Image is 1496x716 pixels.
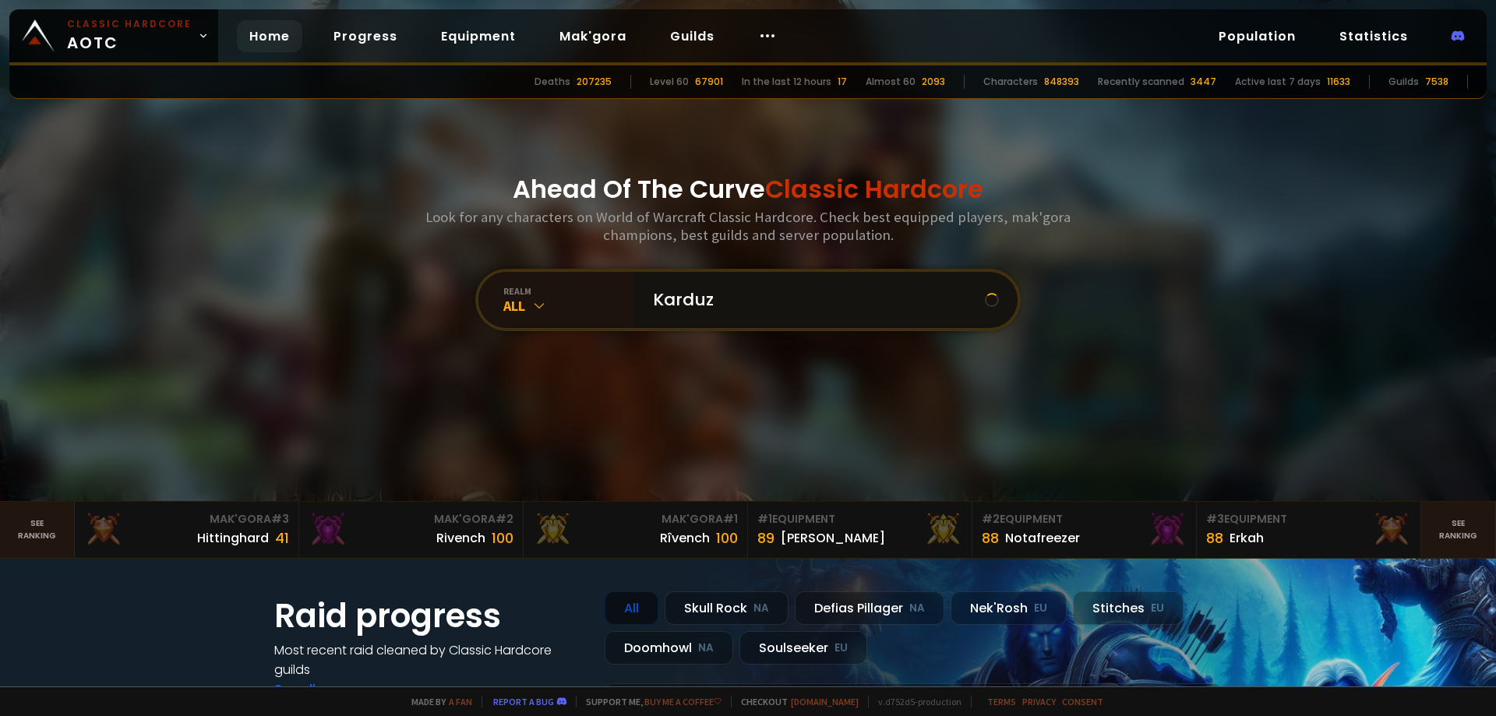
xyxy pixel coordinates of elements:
[866,75,916,89] div: Almost 60
[576,696,722,707] span: Support me,
[513,171,983,208] h1: Ahead Of The Curve
[753,601,769,616] small: NA
[644,696,722,707] a: Buy me a coffee
[503,285,634,297] div: realm
[791,696,859,707] a: [DOMAIN_NAME]
[492,527,513,548] div: 100
[1425,75,1448,89] div: 7538
[982,511,1187,527] div: Equipment
[781,528,885,548] div: [PERSON_NAME]
[1197,502,1421,558] a: #3Equipment88Erkah
[496,511,513,527] span: # 2
[698,640,714,656] small: NA
[731,696,859,707] span: Checkout
[419,208,1077,244] h3: Look for any characters on World of Warcraft Classic Hardcore. Check best equipped players, mak'g...
[449,696,472,707] a: a fan
[658,20,727,52] a: Guilds
[1062,696,1103,707] a: Consent
[1191,75,1216,89] div: 3447
[757,511,962,527] div: Equipment
[271,511,289,527] span: # 3
[299,502,524,558] a: Mak'Gora#2Rivench100
[1005,528,1080,548] div: Notafreezer
[1421,502,1496,558] a: Seeranking
[535,75,570,89] div: Deaths
[909,601,925,616] small: NA
[274,591,586,640] h1: Raid progress
[1044,75,1079,89] div: 848393
[665,591,789,625] div: Skull Rock
[84,511,289,527] div: Mak'Gora
[321,20,410,52] a: Progress
[1235,75,1321,89] div: Active last 7 days
[577,75,612,89] div: 207235
[275,527,289,548] div: 41
[972,502,1197,558] a: #2Equipment88Notafreezer
[1206,527,1223,548] div: 88
[1098,75,1184,89] div: Recently scanned
[982,527,999,548] div: 88
[1034,601,1047,616] small: EU
[237,20,302,52] a: Home
[67,17,192,55] span: AOTC
[274,640,586,679] h4: Most recent raid cleaned by Classic Hardcore guilds
[1206,20,1308,52] a: Population
[757,511,772,527] span: # 1
[1022,696,1056,707] a: Privacy
[739,631,867,665] div: Soulseeker
[650,75,689,89] div: Level 60
[1206,511,1411,527] div: Equipment
[605,631,733,665] div: Doomhowl
[605,591,658,625] div: All
[75,502,299,558] a: Mak'Gora#3Hittinghard41
[274,680,376,698] a: See all progress
[868,696,961,707] span: v. d752d5 - production
[1327,75,1350,89] div: 11633
[402,696,472,707] span: Made by
[309,511,513,527] div: Mak'Gora
[9,9,218,62] a: Classic HardcoreAOTC
[644,272,985,328] input: Search a character...
[67,17,192,31] small: Classic Hardcore
[748,502,972,558] a: #1Equipment89[PERSON_NAME]
[547,20,639,52] a: Mak'gora
[524,502,748,558] a: Mak'Gora#1Rîvench100
[982,511,1000,527] span: # 2
[1073,591,1184,625] div: Stitches
[1151,601,1164,616] small: EU
[757,527,774,548] div: 89
[987,696,1016,707] a: Terms
[1327,20,1420,52] a: Statistics
[983,75,1038,89] div: Characters
[951,591,1067,625] div: Nek'Rosh
[795,591,944,625] div: Defias Pillager
[1388,75,1419,89] div: Guilds
[429,20,528,52] a: Equipment
[503,297,634,315] div: All
[660,528,710,548] div: Rîvench
[922,75,945,89] div: 2093
[716,527,738,548] div: 100
[436,528,485,548] div: Rivench
[742,75,831,89] div: In the last 12 hours
[533,511,738,527] div: Mak'Gora
[1230,528,1264,548] div: Erkah
[765,171,983,206] span: Classic Hardcore
[493,696,554,707] a: Report a bug
[197,528,269,548] div: Hittinghard
[834,640,848,656] small: EU
[838,75,847,89] div: 17
[723,511,738,527] span: # 1
[1206,511,1224,527] span: # 3
[695,75,723,89] div: 67901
